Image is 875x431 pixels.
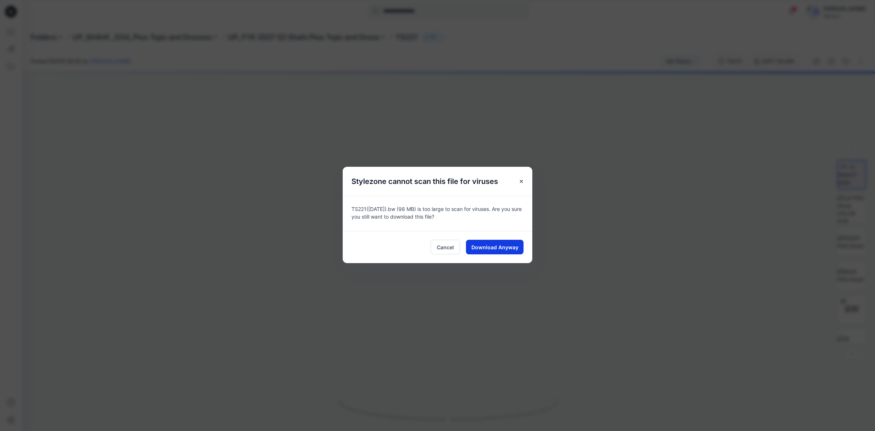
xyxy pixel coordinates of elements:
[437,243,454,251] span: Cancel
[343,196,532,231] div: TS221([DATE]).bw (98 MB) is too large to scan for viruses. Are you sure you still want to downloa...
[343,167,507,196] h5: Stylezone cannot scan this file for viruses
[466,240,524,254] button: Download Anyway
[515,175,528,188] button: Close
[431,240,460,254] button: Cancel
[471,243,518,251] span: Download Anyway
